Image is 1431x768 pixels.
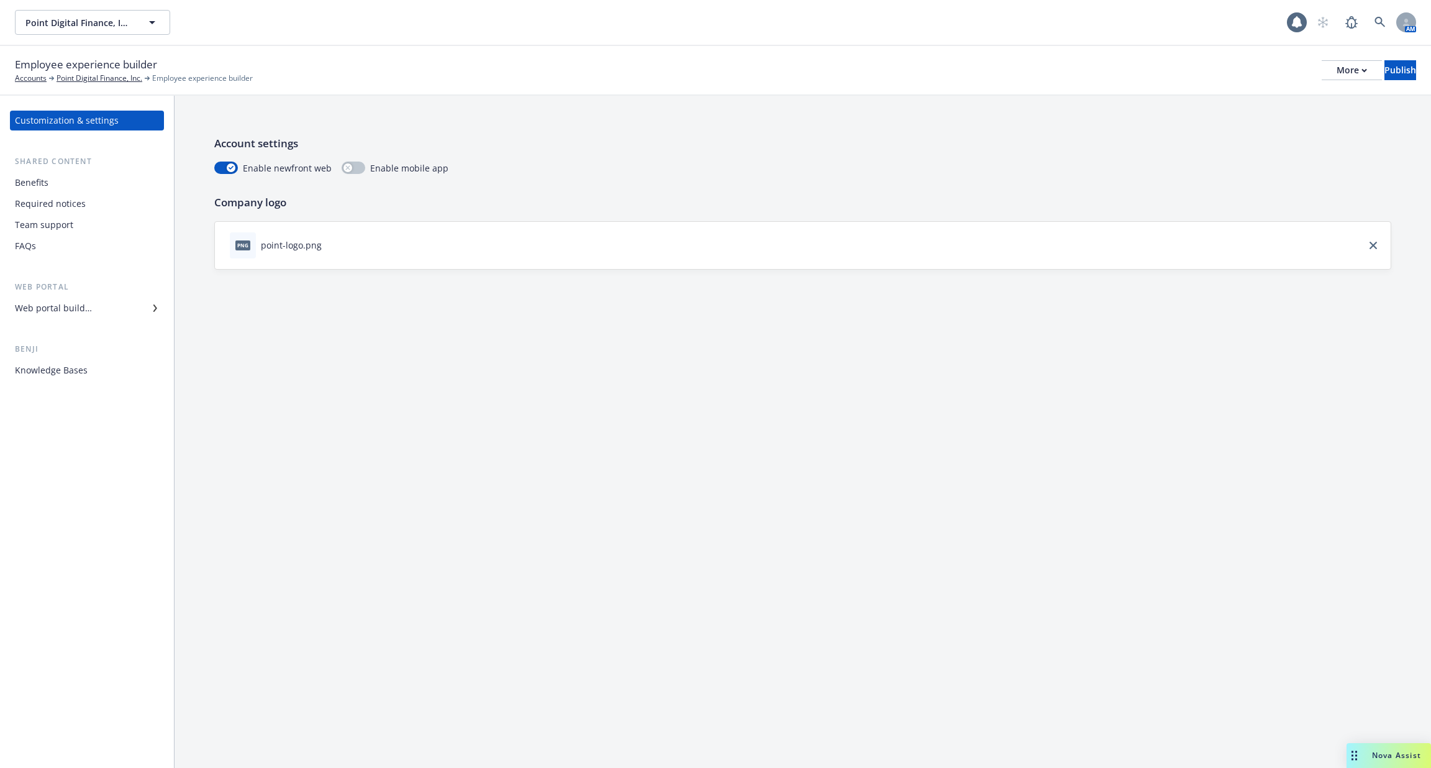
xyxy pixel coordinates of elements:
div: More [1337,61,1367,80]
button: Nova Assist [1347,743,1431,768]
span: Nova Assist [1372,750,1421,761]
div: Benji [10,343,164,355]
div: Knowledge Bases [15,360,88,380]
a: FAQs [10,236,164,256]
a: Accounts [15,73,47,84]
div: Publish [1384,61,1416,80]
span: Enable newfront web [243,162,332,175]
button: download file [327,239,337,252]
div: Team support [15,215,73,235]
span: png [235,240,250,250]
a: Benefits [10,173,164,193]
a: close [1366,238,1381,253]
a: Knowledge Bases [10,360,164,380]
a: Search [1368,10,1392,35]
div: Shared content [10,155,164,168]
a: Start snowing [1311,10,1335,35]
div: Required notices [15,194,86,214]
a: Team support [10,215,164,235]
span: Employee experience builder [15,57,157,73]
button: More [1322,60,1382,80]
div: point-logo.png [261,239,322,252]
div: Drag to move [1347,743,1362,768]
span: Point Digital Finance, Inc. [25,16,133,29]
button: Point Digital Finance, Inc. [15,10,170,35]
a: Required notices [10,194,164,214]
p: Company logo [214,194,1391,211]
span: Enable mobile app [370,162,448,175]
a: Customization & settings [10,111,164,130]
div: Benefits [15,173,48,193]
div: Web portal builder [15,298,92,318]
span: Employee experience builder [152,73,253,84]
div: Customization & settings [15,111,119,130]
div: Web portal [10,281,164,293]
p: Account settings [214,135,1391,152]
button: Publish [1384,60,1416,80]
div: FAQs [15,236,36,256]
a: Web portal builder [10,298,164,318]
a: Point Digital Finance, Inc. [57,73,142,84]
a: Report a Bug [1339,10,1364,35]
